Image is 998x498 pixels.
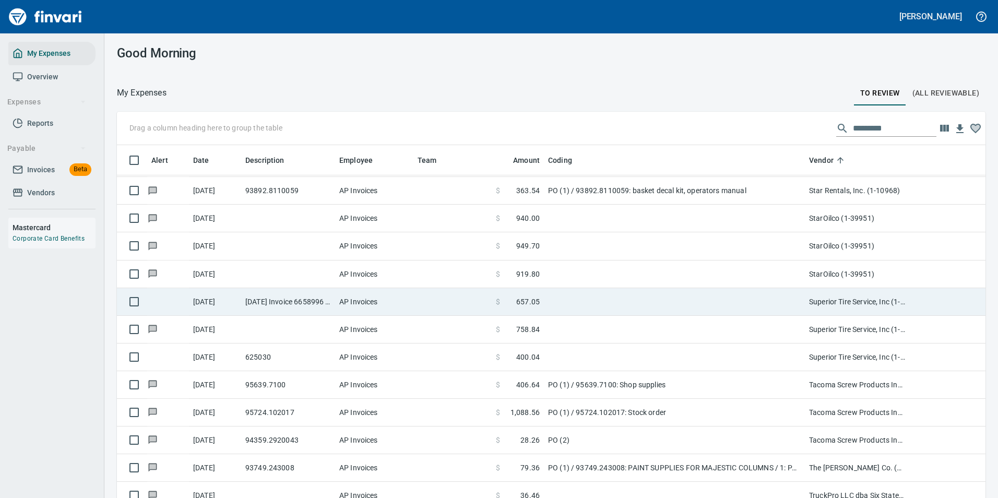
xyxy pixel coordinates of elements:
[189,177,241,205] td: [DATE]
[189,205,241,232] td: [DATE]
[117,87,167,99] p: My Expenses
[335,399,413,426] td: AP Invoices
[805,316,909,343] td: Superior Tire Service, Inc (1-10991)
[189,399,241,426] td: [DATE]
[8,158,96,182] a: InvoicesBeta
[117,46,390,61] h3: Good Morning
[189,454,241,482] td: [DATE]
[189,288,241,316] td: [DATE]
[335,288,413,316] td: AP Invoices
[496,324,500,335] span: $
[805,371,909,399] td: Tacoma Screw Products Inc (1-10999)
[151,154,182,167] span: Alert
[147,381,158,388] span: Has messages
[241,343,335,371] td: 625030
[516,241,540,251] span: 949.70
[27,47,70,60] span: My Expenses
[189,426,241,454] td: [DATE]
[805,260,909,288] td: StarOilco (1-39951)
[189,232,241,260] td: [DATE]
[418,154,450,167] span: Team
[809,154,847,167] span: Vendor
[189,260,241,288] td: [DATE]
[513,154,540,167] span: Amount
[147,242,158,249] span: Has messages
[899,11,962,22] h5: [PERSON_NAME]
[516,213,540,223] span: 940.00
[805,454,909,482] td: The [PERSON_NAME] Co. (1-10943)
[189,343,241,371] td: [DATE]
[27,186,55,199] span: Vendors
[147,187,158,194] span: Has messages
[335,260,413,288] td: AP Invoices
[516,380,540,390] span: 406.64
[860,87,900,100] span: To Review
[805,426,909,454] td: Tacoma Screw Products Inc (1-10999)
[516,352,540,362] span: 400.04
[968,121,983,136] button: Column choices favorited. Click to reset to default
[805,399,909,426] td: Tacoma Screw Products Inc (1-10999)
[496,407,500,418] span: $
[496,185,500,196] span: $
[13,222,96,233] h6: Mastercard
[544,426,805,454] td: PO (2)
[805,232,909,260] td: StarOilco (1-39951)
[3,92,90,112] button: Expenses
[516,324,540,335] span: 758.84
[8,181,96,205] a: Vendors
[69,163,91,175] span: Beta
[245,154,284,167] span: Description
[897,8,965,25] button: [PERSON_NAME]
[496,213,500,223] span: $
[510,407,540,418] span: 1,088.56
[27,163,55,176] span: Invoices
[516,297,540,307] span: 657.05
[241,426,335,454] td: 94359.2920043
[520,435,540,445] span: 28.26
[7,142,86,155] span: Payable
[544,371,805,399] td: PO (1) / 95639.7100: Shop supplies
[496,463,500,473] span: $
[147,325,158,332] span: Has messages
[6,4,85,29] img: Finvari
[500,154,540,167] span: Amount
[496,352,500,362] span: $
[516,185,540,196] span: 363.54
[147,436,158,443] span: Has messages
[193,154,209,167] span: Date
[117,87,167,99] nav: breadcrumb
[241,288,335,316] td: [DATE] Invoice 6658996 from Superior Tire Service, Inc (1-10991)
[189,316,241,343] td: [DATE]
[548,154,586,167] span: Coding
[544,399,805,426] td: PO (1) / 95724.102017: Stock order
[952,121,968,137] button: Download Table
[335,426,413,454] td: AP Invoices
[912,87,979,100] span: (All Reviewable)
[27,70,58,84] span: Overview
[335,232,413,260] td: AP Invoices
[809,154,834,167] span: Vendor
[8,112,96,135] a: Reports
[520,463,540,473] span: 79.36
[147,464,158,471] span: Has messages
[805,343,909,371] td: Superior Tire Service, Inc (1-10991)
[335,343,413,371] td: AP Invoices
[936,121,952,136] button: Choose columns to display
[339,154,386,167] span: Employee
[496,297,500,307] span: $
[241,371,335,399] td: 95639.7100
[189,371,241,399] td: [DATE]
[3,139,90,158] button: Payable
[241,454,335,482] td: 93749.243008
[241,177,335,205] td: 93892.8110059
[193,154,223,167] span: Date
[8,65,96,89] a: Overview
[13,235,85,242] a: Corporate Card Benefits
[245,154,298,167] span: Description
[339,154,373,167] span: Employee
[544,454,805,482] td: PO (1) / 93749.243008: PAINT SUPPLIES FOR MAJESTIC COLUMNS / 1: PAINT SUPPLIES FOR MAJESTIC COLUMNS
[129,123,282,133] p: Drag a column heading here to group the table
[496,241,500,251] span: $
[805,205,909,232] td: StarOilco (1-39951)
[418,154,437,167] span: Team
